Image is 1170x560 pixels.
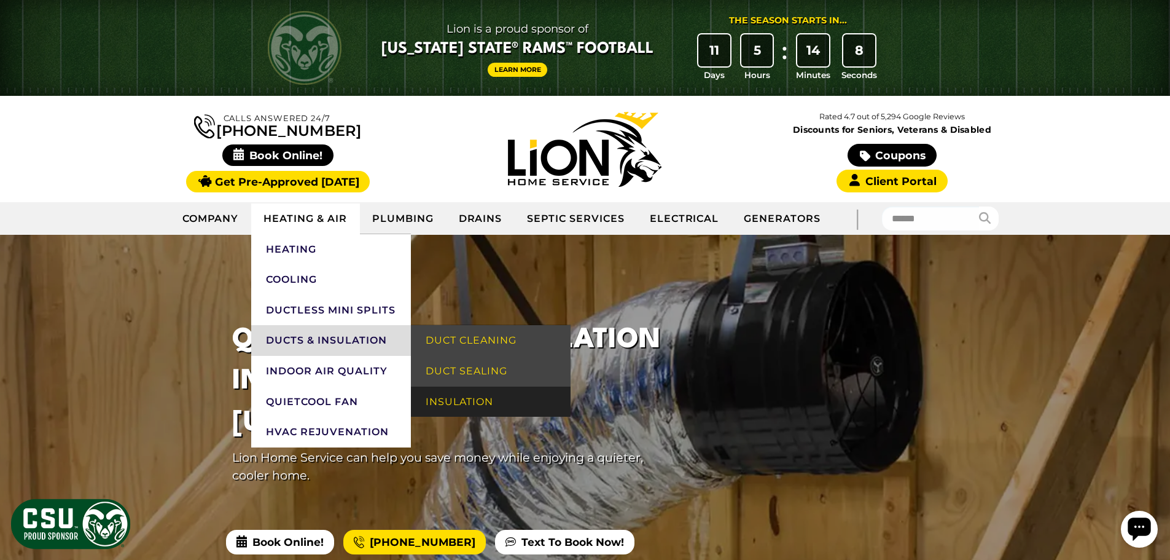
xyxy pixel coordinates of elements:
[232,449,679,484] p: Lion Home Service can help you save money while enjoying a quieter, cooler home.
[251,295,411,326] a: Ductless Mini Splits
[738,110,1045,124] p: Rated 4.7 out of 5,294 Google Reviews
[508,112,661,187] img: Lion Home Service
[268,11,341,85] img: CSU Rams logo
[251,264,411,295] a: Cooling
[638,203,732,234] a: Electrical
[232,320,679,444] h1: QuietCool Fan Installation In [GEOGRAPHIC_DATA][US_STATE]
[741,125,1043,134] span: Discounts for Seniors, Veterans & Disabled
[515,203,637,234] a: Septic Services
[411,356,571,387] a: Duct Sealing
[744,69,770,81] span: Hours
[5,5,42,42] div: Open chat widget
[796,69,830,81] span: Minutes
[251,203,359,234] a: Heating & Air
[251,387,411,417] a: QuietCool Fan
[843,34,875,66] div: 8
[841,69,877,81] span: Seconds
[797,34,829,66] div: 14
[9,497,132,551] img: CSU Sponsor Badge
[251,417,411,448] a: HVAC Rejuvenation
[194,112,361,138] a: [PHONE_NUMBER]
[381,39,653,60] span: [US_STATE] State® Rams™ Football
[731,203,833,234] a: Generators
[170,203,252,234] a: Company
[837,170,947,192] a: Client Portal
[186,171,370,192] a: Get Pre-Approved [DATE]
[251,325,411,356] a: Ducts & Insulation
[495,530,634,554] a: Text To Book Now!
[360,203,447,234] a: Plumbing
[251,356,411,387] a: Indoor Air Quality
[704,69,725,81] span: Days
[848,144,936,167] a: Coupons
[488,63,548,77] a: Learn More
[729,14,847,28] div: The Season Starts in...
[343,530,486,554] a: [PHONE_NUMBER]
[698,34,730,66] div: 11
[778,34,790,82] div: :
[447,203,515,234] a: Drains
[251,234,411,265] a: Heating
[222,144,333,166] span: Book Online!
[741,34,773,66] div: 5
[411,387,571,417] a: Insulation
[411,325,571,356] a: Duct Cleaning
[381,19,653,39] span: Lion is a proud sponsor of
[226,530,334,554] span: Book Online!
[833,202,882,235] div: |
